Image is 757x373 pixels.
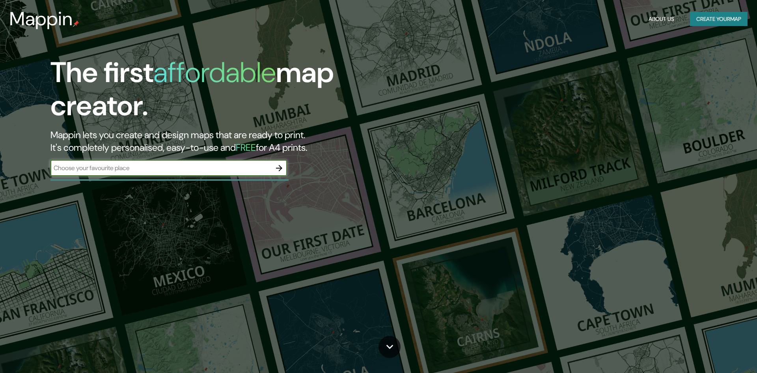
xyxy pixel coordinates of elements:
input: Choose your favourite place [50,163,271,172]
h1: affordable [153,54,276,91]
button: Create yourmap [690,12,748,26]
h2: Mappin lets you create and design maps that are ready to print. It's completely personalised, eas... [50,129,429,154]
h3: Mappin [9,8,73,30]
h5: FREE [236,141,256,154]
h1: The first map creator. [50,56,429,129]
button: About Us [645,12,677,26]
img: mappin-pin [73,21,79,27]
